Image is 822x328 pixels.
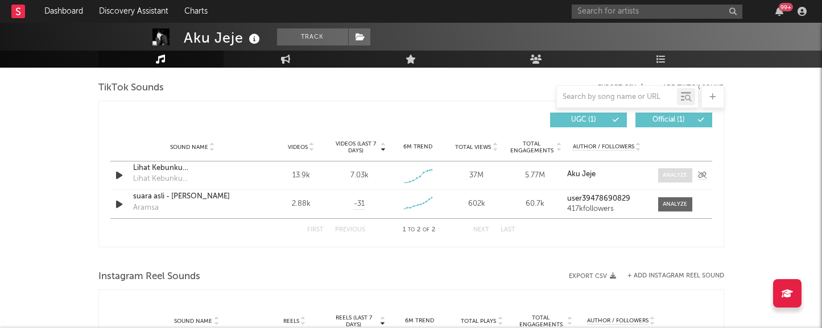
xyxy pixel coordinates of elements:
button: First [307,227,324,233]
span: TikTok Sounds [98,81,164,95]
button: Export CSV [569,273,616,280]
button: Next [473,227,489,233]
div: 60.7k [509,198,561,210]
button: Export CSV [598,84,645,91]
button: Track [277,28,348,45]
div: 6M Trend [391,317,448,325]
span: Instagram Reel Sounds [98,270,200,284]
span: Reels (last 7 days) [329,314,379,328]
span: to [408,227,415,232]
span: -31 [354,198,365,210]
strong: Aku Jeje [567,171,596,178]
div: 2.88k [275,198,328,210]
button: + Add Instagram Reel Sound [627,273,724,279]
button: 99+ [775,7,783,16]
div: Aramsa [133,202,159,214]
div: 99 + [779,3,793,11]
div: + Add Instagram Reel Sound [616,273,724,279]
input: Search by song name or URL [557,93,677,102]
div: Aku Jeje [184,28,263,47]
a: user39478690829 [567,195,646,203]
span: UGC ( 1 ) [557,117,610,123]
div: 7.03k [350,170,369,181]
span: Reels [283,318,299,325]
span: of [423,227,429,232]
button: + Add TikTok Sound [645,85,724,91]
span: Videos (last 7 days) [333,140,379,154]
div: Lihat Kebunku ([GEOGRAPHIC_DATA]) [133,173,252,185]
a: Lihat Kebunku ([GEOGRAPHIC_DATA]) [133,163,252,174]
button: + Add TikTok Sound [656,85,724,91]
strong: user39478690829 [567,195,630,202]
button: Official(1) [635,113,712,127]
span: Author / Followers [587,317,648,325]
span: Total Engagements [516,314,566,328]
div: 6M Trend [391,143,444,151]
span: Author / Followers [573,143,634,151]
div: 13.9k [275,170,328,181]
a: suara asli - [PERSON_NAME] [133,191,252,202]
div: 417k followers [567,205,646,213]
span: Official ( 1 ) [643,117,695,123]
span: Total Engagements [509,140,555,154]
span: Videos [288,144,308,151]
button: Last [501,227,515,233]
span: Total Plays [461,318,496,325]
button: Previous [335,227,365,233]
div: 37M [450,170,503,181]
span: Sound Name [174,318,212,325]
span: Total Views [455,144,491,151]
div: 5.77M [509,170,561,181]
a: Aku Jeje [567,171,646,178]
button: UGC(1) [550,113,627,127]
div: 1 2 2 [388,223,451,237]
div: 602k [450,198,503,210]
input: Search for artists [572,5,742,19]
span: Sound Name [170,144,208,151]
